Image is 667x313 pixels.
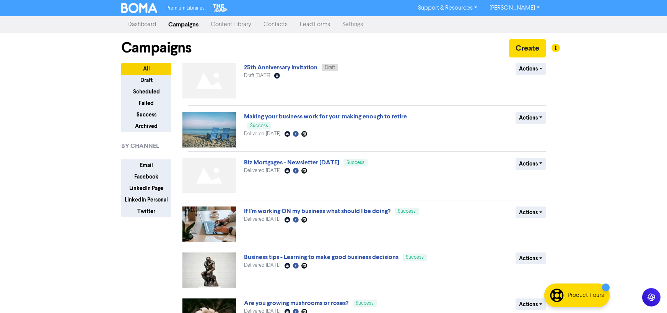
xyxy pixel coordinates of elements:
[121,120,171,132] button: Archived
[244,207,390,215] a: If I’m working ON my business what should I be doing?
[182,63,236,98] img: Not found
[121,97,171,109] button: Failed
[121,171,171,183] button: Facebook
[121,194,171,206] button: LinkedIn Personal
[211,3,228,13] img: The Gap
[121,141,159,151] span: BY CHANNEL
[516,112,546,124] button: Actions
[166,6,205,11] span: Premium Libraries:
[257,17,294,32] a: Contacts
[516,63,546,75] button: Actions
[121,205,171,217] button: Twitter
[406,255,424,260] span: Success
[516,158,546,170] button: Actions
[325,65,335,70] span: Draft
[182,112,236,147] img: image_1756336920617.jpg
[182,206,236,242] img: image_1755040961685.jpg
[162,17,205,32] a: Campaigns
[121,109,171,121] button: Success
[629,276,667,313] iframe: Chat Widget
[294,17,336,32] a: Lead Forms
[412,2,483,14] a: Support & Resources
[121,86,171,98] button: Scheduled
[250,123,268,128] span: Success
[182,252,236,288] img: image_1754428363834.jpg
[244,131,280,136] span: Delivered [DATE]
[121,17,162,32] a: Dashboard
[516,252,546,264] button: Actions
[182,158,236,193] img: Not found
[244,64,317,71] a: 25th Anniversary Invitation
[516,298,546,310] button: Actions
[509,39,546,57] button: Create
[121,159,171,171] button: Email
[205,17,257,32] a: Content Library
[347,160,364,165] span: Success
[516,206,546,218] button: Actions
[398,209,416,214] span: Success
[244,253,399,261] a: Business tips - Learning to make good business decisions
[244,159,339,166] a: Biz Mortgages - Newsletter [DATE]
[244,263,280,268] span: Delivered [DATE]
[244,168,280,173] span: Delivered [DATE]
[244,73,270,78] span: Draft [DATE]
[483,2,546,14] a: [PERSON_NAME]
[336,17,369,32] a: Settings
[121,3,157,13] img: BOMA Logo
[244,299,348,307] a: Are you growing mushrooms or roses?
[244,113,407,120] a: Making your business work for you: making enough to retire
[121,182,171,194] button: LinkedIn Page
[244,217,280,222] span: Delivered [DATE]
[356,301,374,306] span: Success
[121,39,192,57] h1: Campaigns
[121,74,171,86] button: Draft
[121,63,171,75] button: All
